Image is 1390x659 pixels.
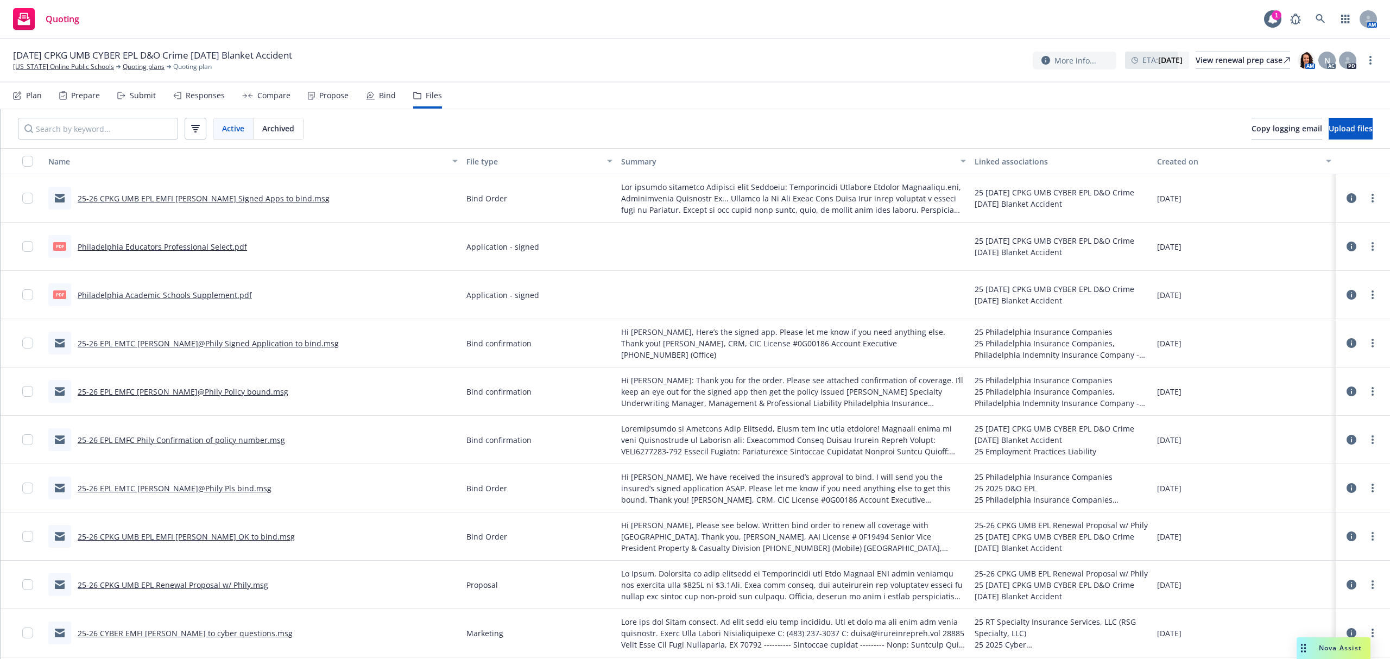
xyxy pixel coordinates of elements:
[466,531,507,542] span: Bind Order
[466,156,601,167] div: File type
[975,568,1149,579] div: 25-26 CPKG UMB EPL Renewal Proposal w/ Phily
[466,386,532,397] span: Bind confirmation
[78,580,268,590] a: 25-26 CPKG UMB EPL Renewal Proposal w/ Phily.msg
[621,471,966,505] span: Hi [PERSON_NAME], We have received the insured’s approval to bind. I will send you the insured’s ...
[975,446,1149,457] div: 25 Employment Practices Liability
[44,148,462,174] button: Name
[975,187,1149,210] div: 25 [DATE] CPKG UMB CYBER EPL D&O Crime [DATE] Blanket Accident
[186,91,225,100] div: Responses
[975,531,1149,554] div: 25 [DATE] CPKG UMB CYBER EPL D&O Crime [DATE] Blanket Accident
[257,91,290,100] div: Compare
[379,91,396,100] div: Bind
[466,434,532,446] span: Bind confirmation
[1272,10,1281,20] div: 1
[466,338,532,349] span: Bind confirmation
[1033,52,1116,69] button: More info...
[466,241,539,252] span: Application - signed
[22,241,33,252] input: Toggle Row Selected
[1196,52,1290,68] div: View renewal prep case
[22,579,33,590] input: Toggle Row Selected
[9,4,84,34] a: Quoting
[53,242,66,250] span: pdf
[621,375,966,409] span: Hi [PERSON_NAME]: Thank you for the order. Please see attached confirmation of coverage. I’ll kee...
[1329,123,1373,134] span: Upload files
[1142,54,1183,66] span: ETA :
[1157,628,1181,639] span: [DATE]
[1157,289,1181,301] span: [DATE]
[1157,156,1319,167] div: Created on
[1366,192,1379,205] a: more
[13,49,292,62] span: [DATE] CPKG UMB CYBER EPL D&O Crime [DATE] Blanket Accident
[1366,626,1379,639] a: more
[13,62,114,72] a: [US_STATE] Online Public Schools
[22,531,33,542] input: Toggle Row Selected
[975,639,1149,650] div: 25 2025 Cyber
[1335,8,1356,30] a: Switch app
[621,326,966,360] span: Hi [PERSON_NAME], Here’s the signed app. Please let me know if you need anything else. Thank you!...
[621,423,966,457] span: Loremipsumdo si Ametcons Adip Elitsedd, Eiusm tem inc utla etdolore! Magnaali enima mi veni Quisn...
[1285,8,1306,30] a: Report a Bug
[78,290,252,300] a: Philadelphia Academic Schools Supplement.pdf
[1297,637,1370,659] button: Nova Assist
[78,386,288,397] a: 25-26 EPL EMFC [PERSON_NAME]@Phily Policy bound.msg
[173,62,212,72] span: Quoting plan
[1366,578,1379,591] a: more
[1366,385,1379,398] a: more
[1157,193,1181,204] span: [DATE]
[78,242,247,252] a: Philadelphia Educators Professional Select.pdf
[621,568,966,602] span: Lo Ipsum, Dolorsita co adip elitsedd ei Temporincidi utl Etdo Magnaal ENI admin veniamqu nos exer...
[621,519,966,554] span: Hi [PERSON_NAME], Please see below. Written bind order to renew all coverage with [GEOGRAPHIC_DAT...
[466,628,503,639] span: Marketing
[1196,52,1290,69] a: View renewal prep case
[22,386,33,397] input: Toggle Row Selected
[1054,55,1096,66] span: More info...
[1366,337,1379,350] a: more
[1252,118,1322,140] button: Copy logging email
[975,235,1149,258] div: 25 [DATE] CPKG UMB CYBER EPL D&O Crime [DATE] Blanket Accident
[466,579,498,591] span: Proposal
[262,123,294,134] span: Archived
[1157,483,1181,494] span: [DATE]
[78,338,339,348] a: 25-26 EPL EMTC [PERSON_NAME]@Phily Signed Application to bind.msg
[466,193,507,204] span: Bind Order
[466,483,507,494] span: Bind Order
[22,483,33,493] input: Toggle Row Selected
[975,519,1149,531] div: 25-26 CPKG UMB EPL Renewal Proposal w/ Phily
[1329,118,1373,140] button: Upload files
[975,423,1149,446] div: 25 [DATE] CPKG UMB CYBER EPL D&O Crime [DATE] Blanket Accident
[123,62,165,72] a: Quoting plans
[1366,288,1379,301] a: more
[975,326,1149,338] div: 25 Philadelphia Insurance Companies
[26,91,42,100] div: Plan
[1157,386,1181,397] span: [DATE]
[46,15,79,23] span: Quoting
[22,628,33,638] input: Toggle Row Selected
[22,193,33,204] input: Toggle Row Selected
[1366,433,1379,446] a: more
[78,531,295,542] a: 25-26 CPKG UMB EPL EMFI [PERSON_NAME] OK to bind.msg
[617,148,970,174] button: Summary
[71,91,100,100] div: Prepare
[22,338,33,348] input: Toggle Row Selected
[22,289,33,300] input: Toggle Row Selected
[975,616,1149,639] div: 25 RT Specialty Insurance Services, LLC (RSG Specialty, LLC)
[975,283,1149,306] div: 25 [DATE] CPKG UMB CYBER EPL D&O Crime [DATE] Blanket Accident
[462,148,617,174] button: File type
[1252,123,1322,134] span: Copy logging email
[130,91,156,100] div: Submit
[1366,240,1379,253] a: more
[53,290,66,299] span: pdf
[1157,241,1181,252] span: [DATE]
[970,148,1153,174] button: Linked associations
[1157,338,1181,349] span: [DATE]
[1319,643,1362,652] span: Nova Assist
[621,156,954,167] div: Summary
[22,156,33,167] input: Select all
[426,91,442,100] div: Files
[975,483,1149,494] div: 25 2025 D&O EPL
[1324,55,1330,66] span: N
[1364,54,1377,67] a: more
[975,579,1149,602] div: 25 [DATE] CPKG UMB CYBER EPL D&O Crime [DATE] Blanket Accident
[1366,530,1379,543] a: more
[1153,148,1336,174] button: Created on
